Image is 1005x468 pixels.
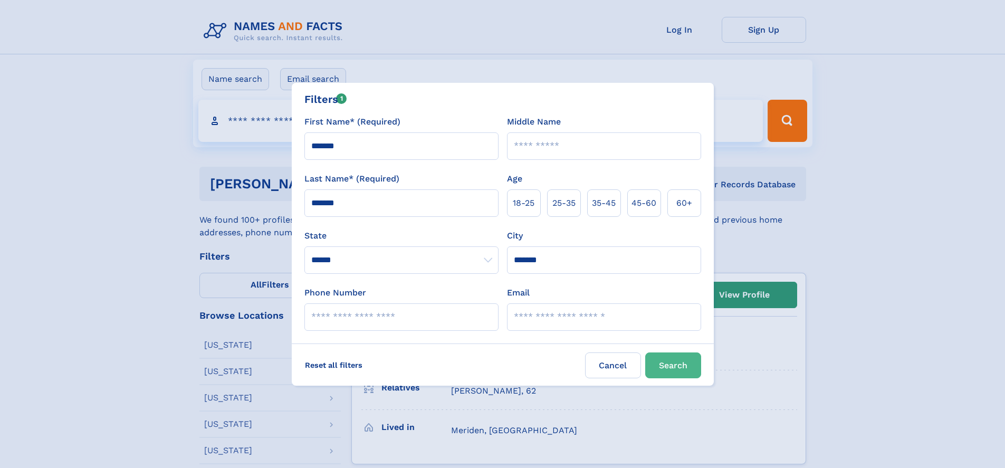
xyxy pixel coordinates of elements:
label: Age [507,173,522,185]
button: Search [645,352,701,378]
span: 35‑45 [592,197,616,209]
label: Email [507,286,530,299]
span: 25‑35 [552,197,576,209]
label: Phone Number [304,286,366,299]
label: Cancel [585,352,641,378]
label: State [304,230,499,242]
label: First Name* (Required) [304,116,400,128]
span: 18‑25 [513,197,534,209]
label: City [507,230,523,242]
span: 60+ [676,197,692,209]
span: 45‑60 [631,197,656,209]
div: Filters [304,91,347,107]
label: Last Name* (Required) [304,173,399,185]
label: Reset all filters [298,352,369,378]
label: Middle Name [507,116,561,128]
